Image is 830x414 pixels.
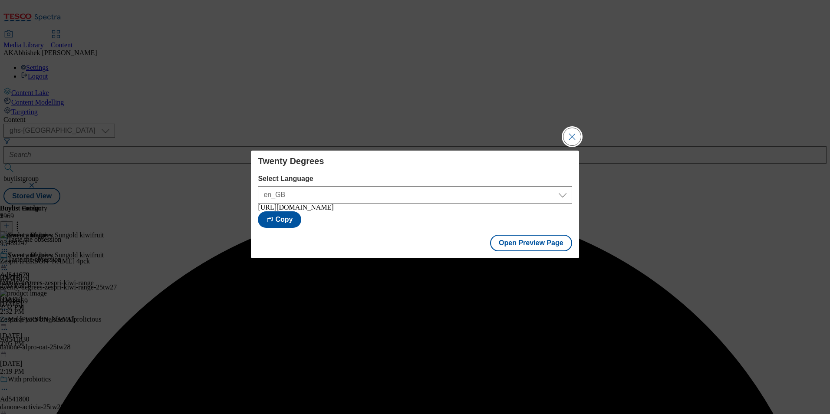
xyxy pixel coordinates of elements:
div: [URL][DOMAIN_NAME] [258,204,572,211]
button: Copy [258,211,301,228]
label: Select Language [258,175,572,183]
button: Open Preview Page [490,235,572,251]
h4: Twenty Degrees [258,156,572,166]
div: Modal [251,151,579,258]
button: Close Modal [563,128,581,145]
